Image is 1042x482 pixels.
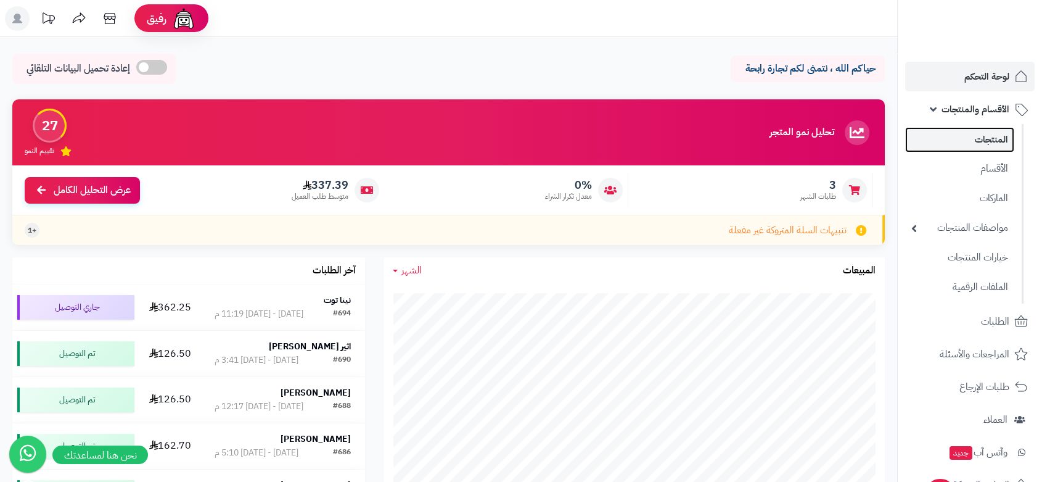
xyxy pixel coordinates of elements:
span: رفيق [147,11,166,26]
div: #690 [333,354,351,367]
td: 126.50 [139,377,200,423]
a: مواصفات المنتجات [905,215,1014,241]
a: عرض التحليل الكامل [25,177,140,204]
td: 162.70 [139,423,200,469]
strong: [PERSON_NAME] [281,386,351,399]
a: المراجعات والأسئلة [905,339,1035,369]
span: تقييم النمو [25,146,54,156]
p: حياكم الله ، نتمنى لكم تجارة رابحة [740,62,876,76]
span: تنبيهات السلة المتروكة غير مفعلة [729,223,847,238]
span: الشهر [401,263,422,278]
span: لوحة التحكم [964,68,1009,85]
div: جاري التوصيل [17,295,134,320]
div: [DATE] - [DATE] 5:10 م [215,447,298,459]
div: [DATE] - [DATE] 3:41 م [215,354,298,367]
span: متوسط طلب العميل [292,191,348,202]
div: [DATE] - [DATE] 11:19 م [215,308,303,320]
td: 362.25 [139,285,200,330]
span: +1 [28,225,36,236]
span: جديد [950,446,972,460]
span: 3 [800,178,836,192]
h3: تحليل نمو المتجر [769,127,834,138]
strong: نينا توت [324,294,351,307]
span: إعادة تحميل البيانات التلقائي [27,62,130,76]
a: الشهر [393,264,422,278]
a: وآتس آبجديد [905,438,1035,467]
a: خيارات المنتجات [905,244,1014,271]
h3: المبيعات [843,265,876,276]
img: logo-2.png [958,29,1030,55]
div: #688 [333,401,351,413]
span: 0% [545,178,592,192]
div: #686 [333,447,351,459]
span: 337.39 [292,178,348,192]
span: الأقسام والمنتجات [941,101,1009,118]
a: الملفات الرقمية [905,274,1014,301]
strong: [PERSON_NAME] [281,433,351,446]
a: تحديثات المنصة [33,6,64,34]
span: طلبات الإرجاع [959,378,1009,396]
span: العملاء [983,411,1007,428]
div: [DATE] - [DATE] 12:17 م [215,401,303,413]
span: المراجعات والأسئلة [940,346,1009,363]
a: لوحة التحكم [905,62,1035,91]
div: تم التوصيل [17,434,134,459]
strong: اثير [PERSON_NAME] [269,340,351,353]
td: 126.50 [139,331,200,376]
img: ai-face.png [171,6,196,31]
span: طلبات الشهر [800,191,836,202]
span: عرض التحليل الكامل [54,183,131,197]
div: تم التوصيل [17,388,134,412]
span: معدل تكرار الشراء [545,191,592,202]
span: وآتس آب [948,444,1007,461]
a: العملاء [905,405,1035,434]
a: الأقسام [905,156,1014,182]
a: الماركات [905,185,1014,212]
a: طلبات الإرجاع [905,372,1035,402]
h3: آخر الطلبات [313,265,356,276]
span: الطلبات [981,313,1009,330]
a: المنتجات [905,127,1014,152]
div: تم التوصيل [17,341,134,366]
div: #694 [333,308,351,320]
a: الطلبات [905,307,1035,336]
